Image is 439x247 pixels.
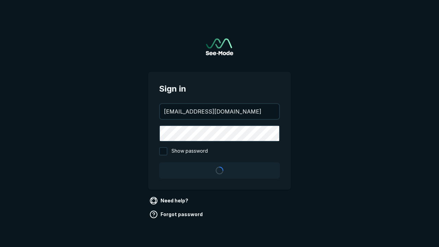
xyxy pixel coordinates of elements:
img: See-Mode Logo [206,38,233,55]
a: Need help? [148,195,191,206]
a: Go to sign in [206,38,233,55]
span: Sign in [159,83,280,95]
input: your@email.com [160,104,279,119]
a: Forgot password [148,209,205,220]
span: Show password [171,147,208,155]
